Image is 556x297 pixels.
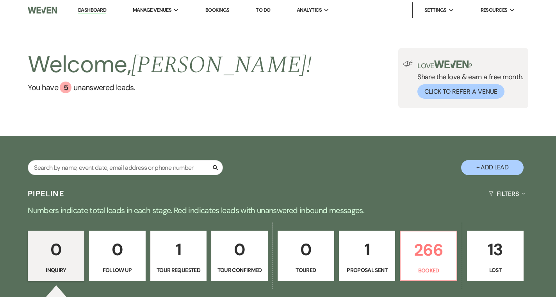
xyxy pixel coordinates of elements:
[256,7,270,13] a: To Do
[344,237,390,263] p: 1
[216,237,263,263] p: 0
[211,231,268,281] a: 0Tour Confirmed
[297,6,322,14] span: Analytics
[28,48,312,82] h2: Welcome,
[400,231,457,281] a: 266Booked
[467,231,524,281] a: 13Lost
[78,7,106,14] a: Dashboard
[405,266,452,275] p: Booked
[486,183,528,204] button: Filters
[28,82,312,93] a: You have 5 unanswered leads.
[283,237,329,263] p: 0
[481,6,508,14] span: Resources
[60,82,71,93] div: 5
[216,266,263,274] p: Tour Confirmed
[28,2,57,18] img: Weven Logo
[472,237,519,263] p: 13
[405,237,452,263] p: 266
[33,266,79,274] p: Inquiry
[133,6,171,14] span: Manage Venues
[434,60,469,68] img: weven-logo-green.svg
[339,231,396,281] a: 1Proposal Sent
[28,188,64,199] h3: Pipeline
[94,266,141,274] p: Follow Up
[472,266,519,274] p: Lost
[33,237,79,263] p: 0
[344,266,390,274] p: Proposal Sent
[205,7,230,13] a: Bookings
[403,60,413,67] img: loud-speaker-illustration.svg
[461,160,524,175] button: + Add Lead
[283,266,329,274] p: Toured
[278,231,334,281] a: 0Toured
[417,84,504,99] button: Click to Refer a Venue
[155,237,202,263] p: 1
[94,237,141,263] p: 0
[28,231,84,281] a: 0Inquiry
[417,60,524,69] p: Love ?
[89,231,146,281] a: 0Follow Up
[424,6,447,14] span: Settings
[150,231,207,281] a: 1Tour Requested
[131,47,312,83] span: [PERSON_NAME] !
[155,266,202,274] p: Tour Requested
[413,60,524,99] div: Share the love & earn a free month.
[28,160,223,175] input: Search by name, event date, email address or phone number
